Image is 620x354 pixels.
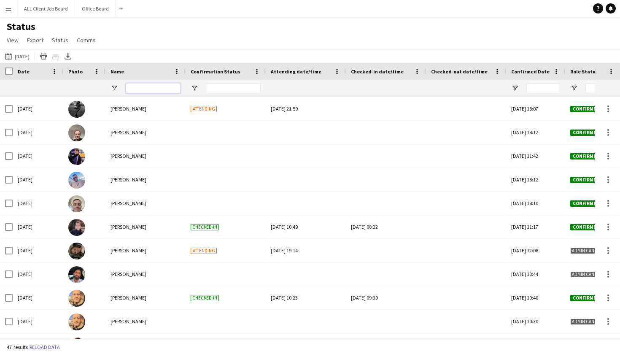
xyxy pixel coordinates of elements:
app-action-btn: Export XLSX [63,51,73,61]
div: [DATE] 09:39 [351,286,421,309]
img: Austin Currithers [68,337,85,354]
span: Attending [191,248,217,254]
span: [PERSON_NAME] [111,153,146,159]
span: Photo [68,68,83,75]
button: ALL Client Job Board [17,0,75,17]
img: Desiree Ramsey [68,148,85,165]
div: [DATE] [13,262,63,286]
span: [PERSON_NAME] [111,176,146,183]
span: [PERSON_NAME] [111,200,146,206]
span: [PERSON_NAME] [111,247,146,254]
button: [DATE] [3,51,31,61]
span: Attending date/time [271,68,321,75]
button: Office Board [75,0,116,17]
img: Scott Kay [68,219,85,236]
div: [DATE] [13,97,63,120]
span: Confirmation Status [191,68,240,75]
iframe: Chat Widget [431,15,620,354]
div: [DATE] [13,310,63,333]
span: [PERSON_NAME] [111,129,146,135]
div: [DATE] 19:14 [271,239,341,262]
span: Date [18,68,30,75]
span: [PERSON_NAME] [111,224,146,230]
img: Ciaran Carey [68,195,85,212]
div: [DATE] [13,192,63,215]
div: [DATE] 08:22 [351,215,421,238]
button: Open Filter Menu [191,84,198,92]
div: [DATE] [13,215,63,238]
div: [DATE] [13,144,63,168]
a: Export [24,35,47,46]
input: Confirmation Status Filter Input [206,83,261,93]
img: SCOTT MCKELLAR [68,101,85,118]
img: Neil Stocks [68,290,85,307]
div: [DATE] [13,239,63,262]
span: View [7,36,19,44]
div: [DATE] 10:23 [271,286,341,309]
img: Neil Stocks [68,313,85,330]
img: Aaron James [68,124,85,141]
img: Ashley Roberts [68,172,85,189]
input: Name Filter Input [126,83,181,93]
span: Export [27,36,43,44]
span: Checked-in [191,224,219,230]
button: Open Filter Menu [111,84,118,92]
span: [PERSON_NAME] [111,295,146,301]
div: [DATE] [13,121,63,144]
span: Name [111,68,124,75]
button: Reload data [28,343,62,352]
span: Checked-in [191,295,219,301]
div: [DATE] [13,286,63,309]
span: Checked-in date/time [351,68,404,75]
div: [DATE] [13,168,63,191]
span: [PERSON_NAME] [111,318,146,324]
div: [DATE] 10:49 [271,215,341,238]
a: Comms [73,35,99,46]
span: Attending [191,106,217,112]
div: [DATE] 21:59 [271,97,341,120]
span: Comms [77,36,96,44]
img: Suraj Sharma [68,266,85,283]
a: Status [49,35,72,46]
span: Status [52,36,68,44]
a: View [3,35,22,46]
img: Victoria Vedi [68,243,85,259]
span: [PERSON_NAME] [111,105,146,112]
app-action-btn: Print [38,51,49,61]
span: [PERSON_NAME] [111,271,146,277]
